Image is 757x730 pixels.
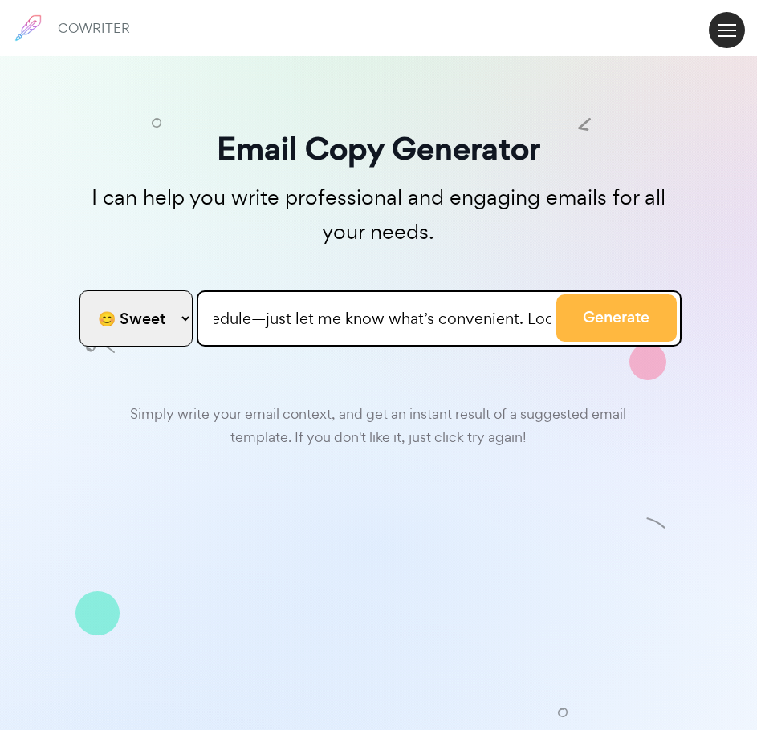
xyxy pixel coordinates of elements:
[75,180,681,249] p: I can help you write professional and engaging emails for all your needs.
[556,294,677,342] button: Generate
[152,118,161,128] img: shape
[578,118,591,131] img: shape
[58,21,130,35] h6: COWRITER
[8,8,48,48] img: brand logo
[197,290,681,347] input: What's the email about? (name, subject, action, etc)
[124,395,633,449] div: Simply write your email context, and get an instant result of a suggested email template. If you ...
[75,124,681,174] h3: Email Copy Generator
